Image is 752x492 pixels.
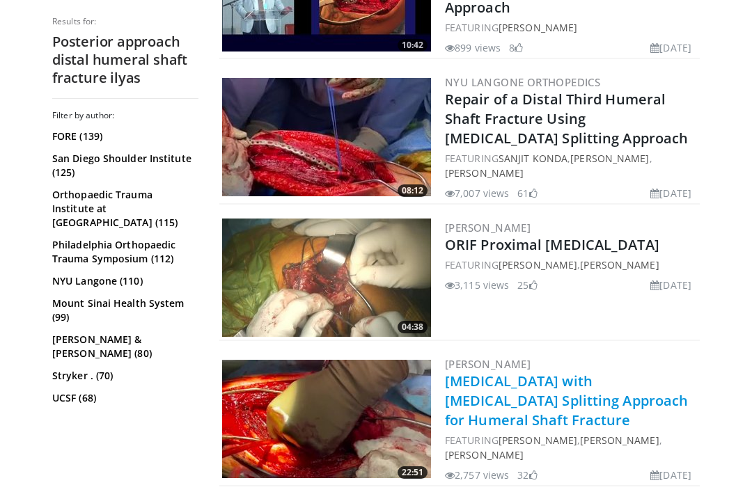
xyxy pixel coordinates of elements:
a: [PERSON_NAME] [445,357,531,371]
a: NYU Langone Orthopedics [445,75,600,89]
h2: Posterior approach distal humeral shaft fracture ilyas [52,33,198,87]
a: [PERSON_NAME] [570,152,649,165]
div: FEATURING , [445,257,697,272]
a: [PERSON_NAME] [580,434,659,447]
div: FEATURING , , [445,151,697,180]
li: [DATE] [650,40,691,55]
a: 04:38 [222,219,431,337]
a: [PERSON_NAME] [499,21,577,34]
a: Stryker . (70) [52,369,195,383]
a: San Diego Shoulder Institute (125) [52,152,195,180]
div: FEATURING [445,20,697,35]
span: 08:12 [398,184,428,197]
img: fe61f686-b60f-4682-99a8-9cbfff0f136d.300x170_q85_crop-smart_upscale.jpg [222,360,431,478]
a: FORE (139) [52,129,195,143]
a: [PERSON_NAME] & [PERSON_NAME] (80) [52,333,195,360]
li: 7,007 views [445,186,509,200]
a: [PERSON_NAME] [580,258,659,271]
a: [PERSON_NAME] [445,448,524,461]
a: [PERSON_NAME] [499,434,577,447]
a: Philadelphia Orthopaedic Trauma Symposium (112) [52,238,195,266]
a: 22:51 [222,360,431,478]
div: FEATURING , , [445,433,697,462]
a: NYU Langone (110) [52,274,195,288]
a: Mount Sinai Health System (99) [52,296,195,324]
li: [DATE] [650,468,691,482]
a: UCSF (68) [52,391,195,405]
li: 2,757 views [445,468,509,482]
a: 08:12 [222,78,431,196]
li: [DATE] [650,186,691,200]
li: [DATE] [650,278,691,292]
li: 899 views [445,40,501,55]
img: 5f0002a1-9436-4b80-9a5d-3af8087f73e7.300x170_q85_crop-smart_upscale.jpg [222,219,431,337]
li: 3,115 views [445,278,509,292]
a: Orthopaedic Trauma Institute at [GEOGRAPHIC_DATA] (115) [52,188,195,230]
a: ORIF Proximal [MEDICAL_DATA] [445,235,659,254]
a: Repair of a Distal Third Humeral Shaft Fracture Using [MEDICAL_DATA] Splitting Approach [445,90,688,148]
a: [PERSON_NAME] [445,166,524,180]
span: 10:42 [398,39,428,51]
li: 25 [517,278,537,292]
a: [PERSON_NAME] [499,258,577,271]
li: 8 [509,40,523,55]
a: [PERSON_NAME] [445,221,531,235]
img: 5fbd5ac0-c9c7-401a-bdfe-b9a22e3d62ec.300x170_q85_crop-smart_upscale.jpg [222,78,431,196]
p: Results for: [52,16,198,27]
li: 61 [517,186,537,200]
span: 22:51 [398,466,428,479]
a: [MEDICAL_DATA] with [MEDICAL_DATA] Splitting Approach for Humeral Shaft Fracture [445,372,688,429]
li: 32 [517,468,537,482]
h3: Filter by author: [52,110,198,121]
span: 04:38 [398,321,428,333]
a: Sanjit Konda [499,152,567,165]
